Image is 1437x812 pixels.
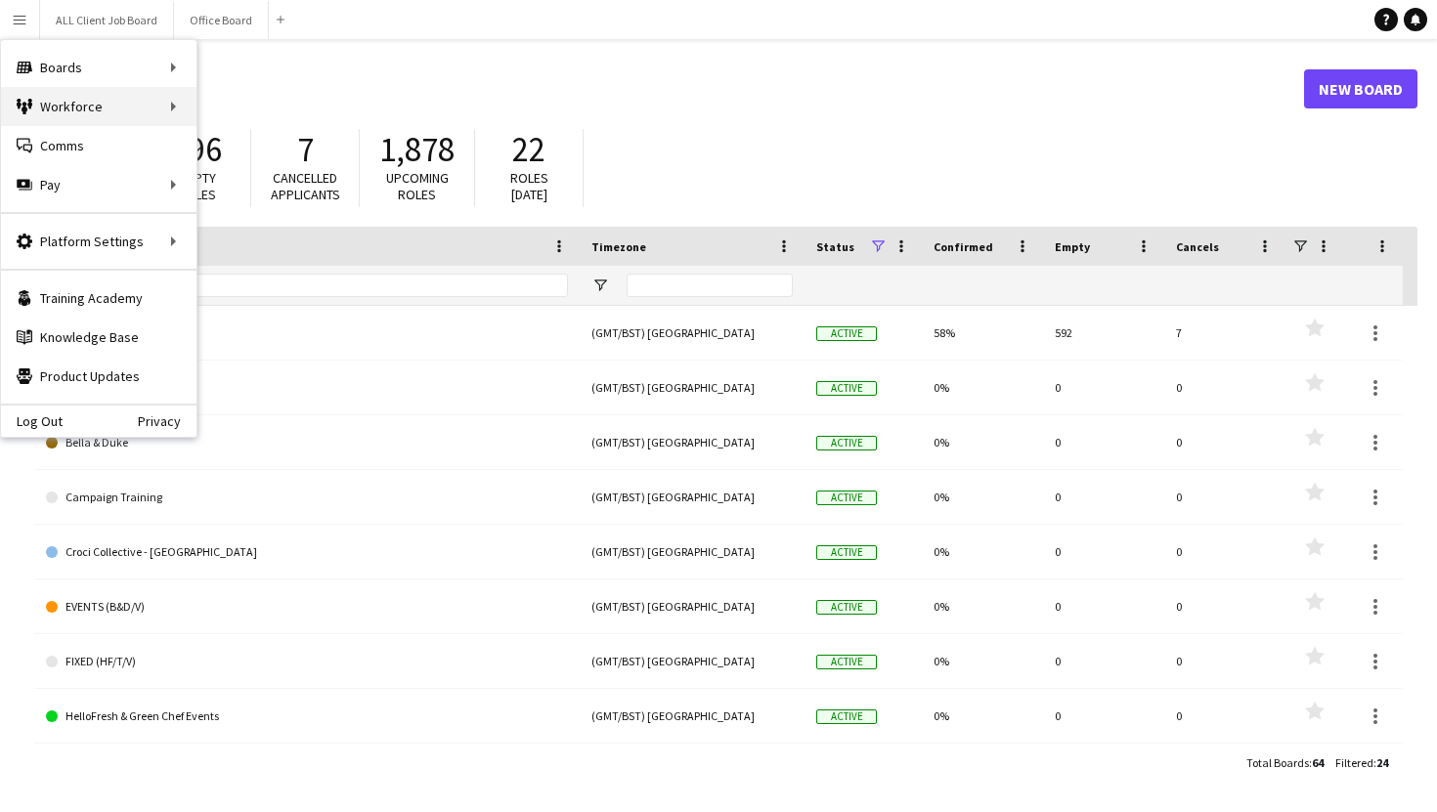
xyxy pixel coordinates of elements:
div: 0 [1164,415,1285,469]
span: Cancels [1176,239,1219,254]
div: (GMT/BST) [GEOGRAPHIC_DATA] [580,361,805,414]
span: 22 [512,128,545,171]
a: Croci Collective - [GEOGRAPHIC_DATA] [46,525,568,579]
div: 0% [922,579,1043,633]
div: (GMT/BST) [GEOGRAPHIC_DATA] [580,470,805,524]
span: Upcoming roles [386,169,449,203]
span: Active [816,326,877,341]
div: Platform Settings [1,222,196,261]
div: 0% [922,415,1043,469]
div: 592 [1043,306,1164,360]
span: Active [816,491,877,505]
div: 0 [1043,361,1164,414]
div: Boards [1,48,196,87]
a: New Board [1304,69,1417,108]
span: 1,878 [379,128,455,171]
a: Privacy [138,413,196,429]
div: 58% [922,306,1043,360]
a: EVENTS (B&D/V) [46,579,568,634]
a: Knowledge Base [1,318,196,357]
span: Roles [DATE] [510,169,548,203]
input: Board name Filter Input [81,274,568,297]
div: (GMT/BST) [GEOGRAPHIC_DATA] [580,525,805,578]
div: 0% [922,470,1043,524]
div: 0% [922,525,1043,578]
div: 0 [1043,634,1164,688]
span: 64 [1312,755,1324,770]
span: Empty [1055,239,1090,254]
a: Campaign Training [46,470,568,525]
a: Beer52 Events [46,361,568,415]
a: HelloFresh & Green Chef Events [46,689,568,744]
div: 0% [922,361,1043,414]
button: ALL Client Job Board [40,1,174,39]
span: Timezone [591,239,646,254]
input: Timezone Filter Input [627,274,793,297]
div: : [1246,744,1324,782]
span: Active [816,655,877,669]
div: 0 [1043,415,1164,469]
div: (GMT/BST) [GEOGRAPHIC_DATA] [580,306,805,360]
span: Total Boards [1246,755,1309,770]
div: 7 [1164,306,1285,360]
span: Status [816,239,854,254]
div: (GMT/BST) [GEOGRAPHIC_DATA] [580,634,805,688]
div: 0 [1164,470,1285,524]
span: Active [816,545,877,560]
div: 0 [1164,525,1285,578]
a: Comms [1,126,196,165]
div: 0 [1043,525,1164,578]
span: Filtered [1335,755,1373,770]
span: Cancelled applicants [271,169,340,203]
div: (GMT/BST) [GEOGRAPHIC_DATA] [580,415,805,469]
span: Active [816,600,877,615]
h1: Boards [34,74,1304,104]
span: 24 [1376,755,1388,770]
a: Log Out [1,413,63,429]
span: Active [816,381,877,396]
div: (GMT/BST) [GEOGRAPHIC_DATA] [580,579,805,633]
span: Active [816,436,877,450]
div: Pay [1,165,196,204]
a: Training Academy [1,278,196,318]
div: 0% [922,634,1043,688]
div: (GMT/BST) [GEOGRAPHIC_DATA] [580,689,805,743]
div: 0 [1043,579,1164,633]
span: Active [816,709,877,724]
div: 0 [1164,361,1285,414]
div: Workforce [1,87,196,126]
div: 0 [1043,689,1164,743]
span: Confirmed [934,239,993,254]
button: Open Filter Menu [591,277,609,294]
button: Office Board [174,1,269,39]
span: 7 [297,128,314,171]
div: 0 [1164,579,1285,633]
a: ALL Client Job Board [46,306,568,361]
div: 0 [1164,689,1285,743]
a: Product Updates [1,357,196,396]
div: 0% [922,689,1043,743]
a: Bella & Duke [46,415,568,470]
div: : [1335,744,1388,782]
div: 0 [1164,634,1285,688]
a: FIXED (HF/T/V) [46,634,568,689]
div: 0 [1043,470,1164,524]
